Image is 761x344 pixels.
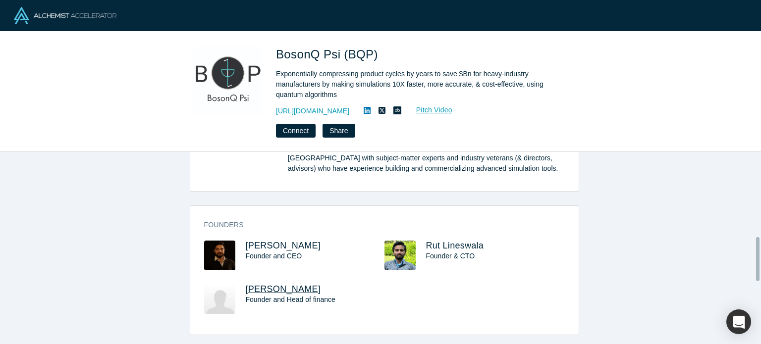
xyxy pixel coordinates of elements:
[246,252,302,260] span: Founder and CEO
[246,295,335,303] span: Founder and Head of finance
[204,220,551,230] h3: Founders
[276,69,553,100] div: Exponentially compressing product cycles by years to save $Bn for heavy-industry manufacturers by...
[14,7,116,24] img: Alchemist Logo
[384,241,416,270] img: Rut Lineswala's Profile Image
[426,241,484,250] a: Rut Lineswala
[204,284,235,314] img: Jash Minocha's Profile Image
[276,124,316,138] button: Connect
[323,124,355,138] button: Share
[276,106,349,116] a: [URL][DOMAIN_NAME]
[246,284,321,294] a: [PERSON_NAME]
[426,252,475,260] span: Founder & CTO
[288,143,565,174] li: A strong team of 25 members in the [GEOGRAPHIC_DATA], [GEOGRAPHIC_DATA], and [GEOGRAPHIC_DATA] wi...
[193,46,262,115] img: BosonQ Psi (BQP)'s Logo
[246,241,321,250] a: [PERSON_NAME]
[204,241,235,270] img: Abhishek Chopra's Profile Image
[405,104,453,116] a: Pitch Video
[276,48,381,61] span: BosonQ Psi (BQP)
